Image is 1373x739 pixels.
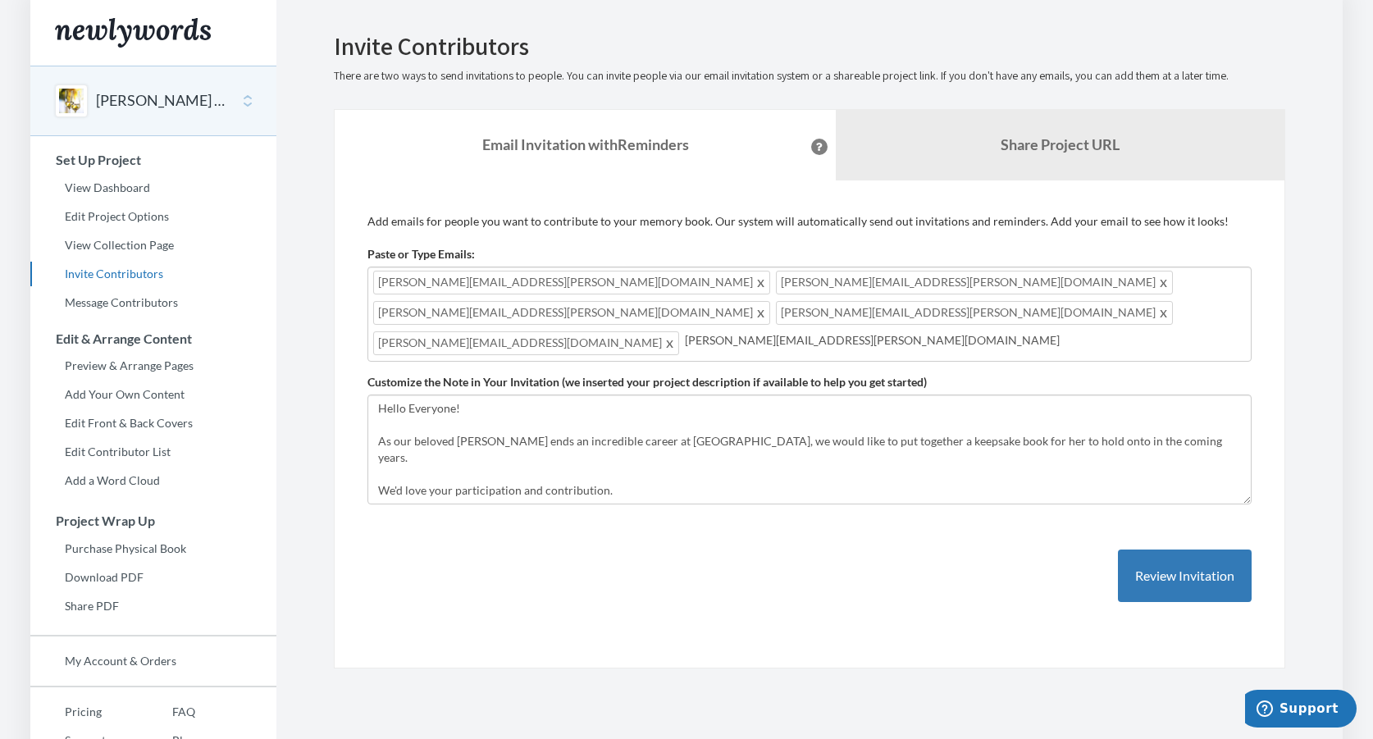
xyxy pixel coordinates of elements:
[30,565,276,590] a: Download PDF
[373,331,679,355] span: [PERSON_NAME][EMAIL_ADDRESS][DOMAIN_NAME]
[367,374,927,390] label: Customize the Note in Your Invitation (we inserted your project description if available to help ...
[31,331,276,346] h3: Edit & Arrange Content
[30,204,276,229] a: Edit Project Options
[30,233,276,258] a: View Collection Page
[30,700,138,724] a: Pricing
[30,176,276,200] a: View Dashboard
[30,354,276,378] a: Preview & Arrange Pages
[55,18,211,48] img: Newlywords logo
[30,536,276,561] a: Purchase Physical Book
[776,301,1173,325] span: [PERSON_NAME][EMAIL_ADDRESS][PERSON_NAME][DOMAIN_NAME]
[96,90,229,112] button: [PERSON_NAME] Retirement Book
[30,382,276,407] a: Add Your Own Content
[373,301,770,325] span: [PERSON_NAME][EMAIL_ADDRESS][PERSON_NAME][DOMAIN_NAME]
[373,271,770,294] span: [PERSON_NAME][EMAIL_ADDRESS][PERSON_NAME][DOMAIN_NAME]
[367,246,475,262] label: Paste or Type Emails:
[367,395,1252,504] textarea: Hello Everyone! As our beloved [PERSON_NAME] ends an incredible career at [GEOGRAPHIC_DATA], we w...
[138,700,195,724] a: FAQ
[30,262,276,286] a: Invite Contributors
[334,68,1285,84] p: There are two ways to send invitations to people. You can invite people via our email invitation ...
[30,649,276,673] a: My Account & Orders
[30,440,276,464] a: Edit Contributor List
[31,153,276,167] h3: Set Up Project
[30,411,276,436] a: Edit Front & Back Covers
[1118,550,1252,603] button: Review Invitation
[367,213,1252,230] p: Add emails for people you want to contribute to your memory book. Our system will automatically s...
[776,271,1173,294] span: [PERSON_NAME][EMAIL_ADDRESS][PERSON_NAME][DOMAIN_NAME]
[1245,690,1357,731] iframe: Opens a widget where you can chat to one of our agents
[1001,135,1120,153] b: Share Project URL
[685,331,1246,349] input: Add contributor email(s) here...
[482,135,689,153] strong: Email Invitation with Reminders
[334,33,1285,60] h2: Invite Contributors
[30,594,276,618] a: Share PDF
[31,513,276,528] h3: Project Wrap Up
[30,468,276,493] a: Add a Word Cloud
[30,290,276,315] a: Message Contributors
